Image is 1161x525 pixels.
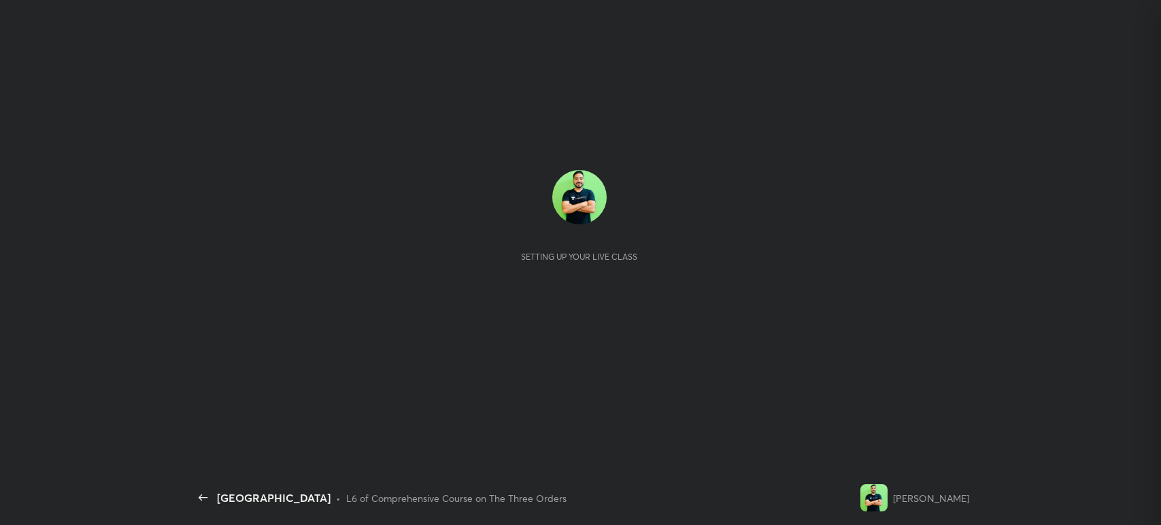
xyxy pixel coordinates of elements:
[893,491,969,505] div: [PERSON_NAME]
[552,170,607,224] img: 4dbe6e88ff414ea19545a10e2af5dbd7.jpg
[521,252,637,262] div: Setting up your live class
[860,484,888,511] img: 4dbe6e88ff414ea19545a10e2af5dbd7.jpg
[346,491,567,505] div: L6 of Comprehensive Course on The Three Orders
[217,490,331,506] div: [GEOGRAPHIC_DATA]
[336,491,341,505] div: •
